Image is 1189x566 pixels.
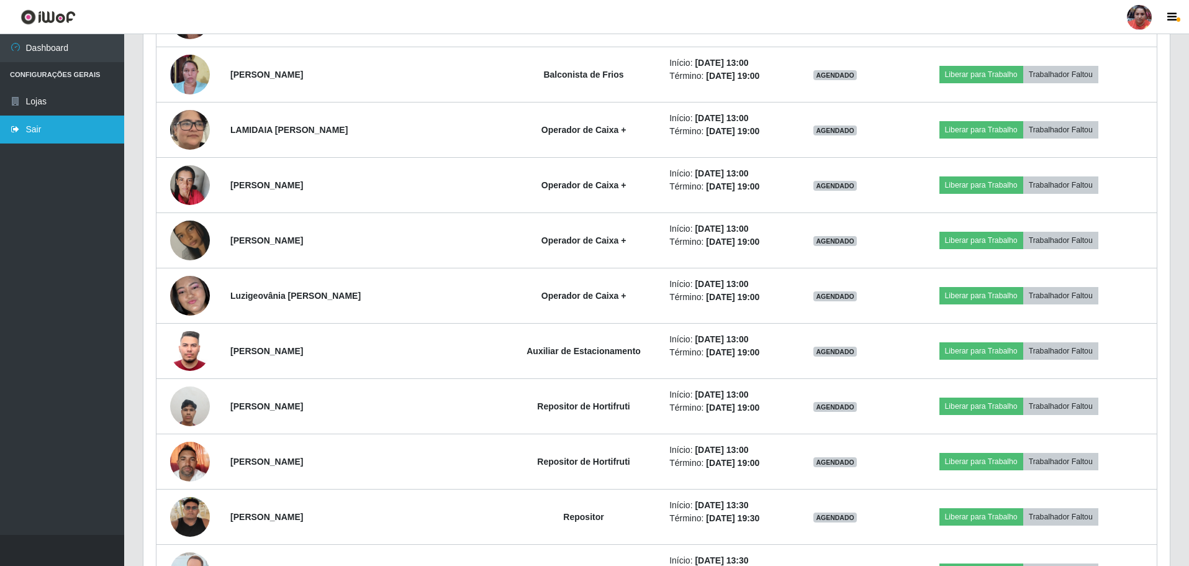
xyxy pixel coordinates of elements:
strong: [PERSON_NAME] [230,512,303,522]
time: [DATE] 13:00 [695,224,748,234]
li: Início: [669,388,782,401]
img: 1734698192432.jpeg [170,205,210,276]
span: AGENDADO [813,236,857,246]
button: Liberar para Trabalho [939,66,1023,83]
img: 1735522558460.jpeg [170,253,210,339]
strong: [PERSON_NAME] [230,457,303,467]
li: Início: [669,499,782,512]
button: Liberar para Trabalho [939,176,1023,194]
span: AGENDADO [813,181,857,191]
strong: LAMIDAIA [PERSON_NAME] [230,125,348,135]
time: [DATE] 19:00 [706,458,759,468]
button: Trabalhador Faltou [1023,232,1098,249]
button: Liberar para Trabalho [939,121,1023,139]
button: Trabalhador Faltou [1023,453,1098,470]
button: Liberar para Trabalho [939,287,1023,304]
li: Término: [669,291,782,304]
strong: [PERSON_NAME] [230,346,303,356]
strong: Auxiliar de Estacionamento [527,346,641,356]
button: Trabalhador Faltou [1023,342,1098,360]
time: [DATE] 13:00 [695,113,748,123]
strong: [PERSON_NAME] [230,70,303,80]
time: [DATE] 19:00 [706,126,759,136]
li: Término: [669,180,782,193]
time: [DATE] 19:00 [706,347,759,357]
span: AGENDADO [813,70,857,80]
li: Término: [669,235,782,249]
img: 1755222464998.jpeg [170,497,210,537]
time: [DATE] 19:00 [706,237,759,247]
time: [DATE] 13:00 [695,334,748,344]
span: AGENDADO [813,347,857,357]
li: Início: [669,112,782,125]
strong: Operador de Caixa + [541,125,626,135]
button: Trabalhador Faltou [1023,508,1098,526]
strong: [PERSON_NAME] [230,235,303,245]
strong: Repositor de Hortifruti [537,457,630,467]
li: Término: [669,401,782,414]
time: [DATE] 13:00 [695,58,748,68]
img: 1757016131222.jpeg [170,48,210,101]
li: Início: [669,222,782,235]
button: Trabalhador Faltou [1023,398,1098,415]
li: Início: [669,444,782,457]
li: Início: [669,333,782,346]
button: Liberar para Trabalho [939,453,1023,470]
li: Término: [669,125,782,138]
span: AGENDADO [813,126,857,135]
button: Trabalhador Faltou [1023,176,1098,194]
img: 1758367960534.jpeg [170,435,210,488]
span: AGENDADO [813,402,857,412]
button: Trabalhador Faltou [1023,287,1098,304]
li: Término: [669,512,782,525]
time: [DATE] 19:00 [706,403,759,413]
time: [DATE] 19:30 [706,513,759,523]
strong: Operador de Caixa + [541,235,626,245]
li: Término: [669,457,782,470]
img: 1753651273548.jpeg [170,380,210,432]
strong: Luzigeovânia [PERSON_NAME] [230,291,361,301]
button: Liberar para Trabalho [939,508,1023,526]
time: [DATE] 19:00 [706,71,759,81]
time: [DATE] 13:30 [695,500,748,510]
time: [DATE] 19:00 [706,292,759,302]
img: 1756231010966.jpeg [170,104,210,155]
strong: Operador de Caixa + [541,291,626,301]
strong: [PERSON_NAME] [230,180,303,190]
span: AGENDADO [813,513,857,523]
button: Liberar para Trabalho [939,232,1023,249]
li: Término: [669,70,782,83]
time: [DATE] 13:00 [695,445,748,455]
time: [DATE] 13:00 [695,279,748,289]
strong: Balconista de Frios [543,70,623,80]
img: CoreUI Logo [20,9,76,25]
img: 1756996657392.jpeg [170,324,210,377]
li: Início: [669,278,782,291]
li: Início: [669,57,782,70]
li: Início: [669,167,782,180]
span: AGENDADO [813,291,857,301]
time: [DATE] 19:00 [706,181,759,191]
strong: Repositor de Hortifruti [537,401,630,411]
span: AGENDADO [813,457,857,467]
strong: [PERSON_NAME] [230,401,303,411]
time: [DATE] 13:00 [695,168,748,178]
img: 1734191984880.jpeg [170,159,210,212]
button: Trabalhador Faltou [1023,121,1098,139]
strong: Repositor [563,512,604,522]
button: Liberar para Trabalho [939,398,1023,415]
button: Liberar para Trabalho [939,342,1023,360]
time: [DATE] 13:30 [695,555,748,565]
li: Término: [669,346,782,359]
strong: Operador de Caixa + [541,180,626,190]
time: [DATE] 13:00 [695,390,748,399]
button: Trabalhador Faltou [1023,66,1098,83]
